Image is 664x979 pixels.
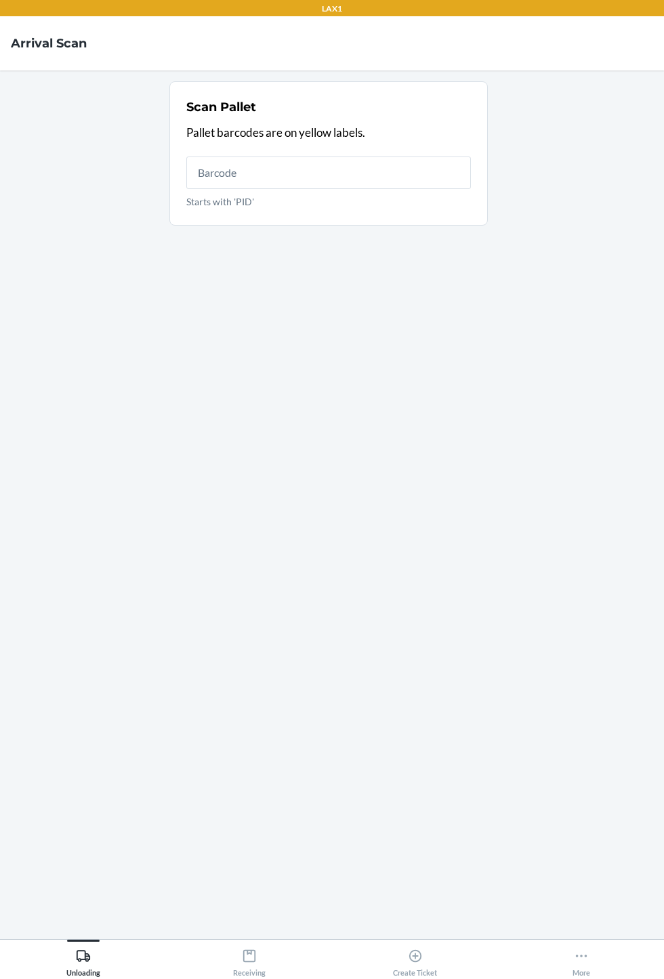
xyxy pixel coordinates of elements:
button: Create Ticket [332,940,498,977]
button: More [498,940,664,977]
h2: Scan Pallet [186,98,256,116]
button: Receiving [166,940,332,977]
div: Create Ticket [393,943,437,977]
div: More [573,943,590,977]
input: Starts with 'PID' [186,157,471,189]
div: Receiving [233,943,266,977]
p: Pallet barcodes are on yellow labels. [186,124,471,142]
p: LAX1 [322,3,342,15]
h4: Arrival Scan [11,35,87,52]
div: Unloading [66,943,100,977]
p: Starts with 'PID' [186,194,471,209]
